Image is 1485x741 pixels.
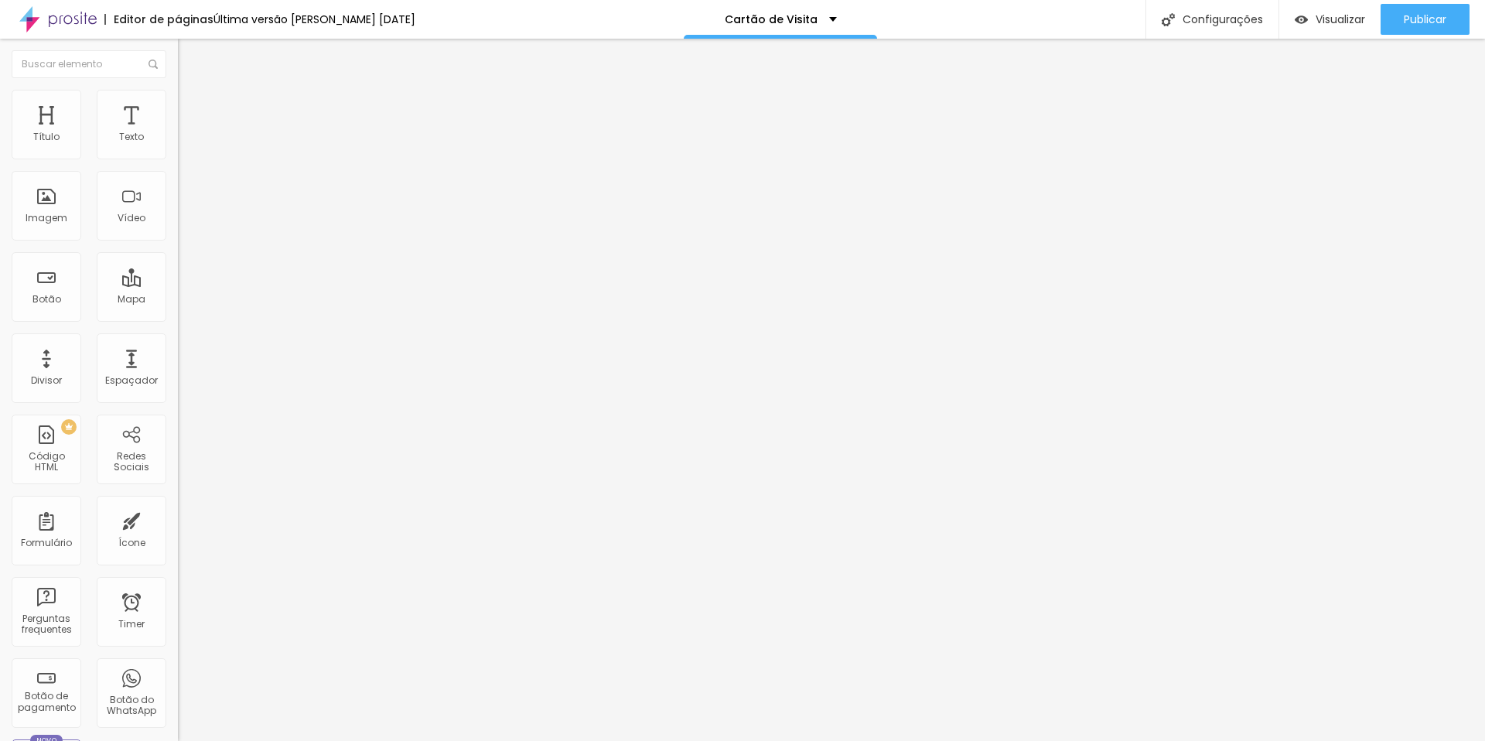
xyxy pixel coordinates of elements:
[104,14,213,25] div: Editor de páginas
[118,619,145,630] div: Timer
[148,60,158,69] img: Icone
[1404,13,1446,26] span: Publicar
[26,213,67,224] div: Imagem
[15,613,77,636] div: Perguntas frequentes
[1279,4,1381,35] button: Visualizar
[119,131,144,142] div: Texto
[1295,13,1308,26] img: view-1.svg
[31,375,62,386] div: Divisor
[178,39,1485,741] iframe: To enrich screen reader interactions, please activate Accessibility in Grammarly extension settings
[213,14,415,25] div: Última versão [PERSON_NAME] [DATE]
[33,131,60,142] div: Título
[118,538,145,548] div: Ícone
[15,691,77,713] div: Botão de pagamento
[1316,13,1365,26] span: Visualizar
[725,14,818,25] p: Cartão de Visita
[15,451,77,473] div: Código HTML
[118,213,145,224] div: Vídeo
[21,538,72,548] div: Formulário
[1162,13,1175,26] img: Icone
[101,695,162,717] div: Botão do WhatsApp
[101,451,162,473] div: Redes Sociais
[12,50,166,78] input: Buscar elemento
[1381,4,1470,35] button: Publicar
[32,294,61,305] div: Botão
[118,294,145,305] div: Mapa
[105,375,158,386] div: Espaçador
